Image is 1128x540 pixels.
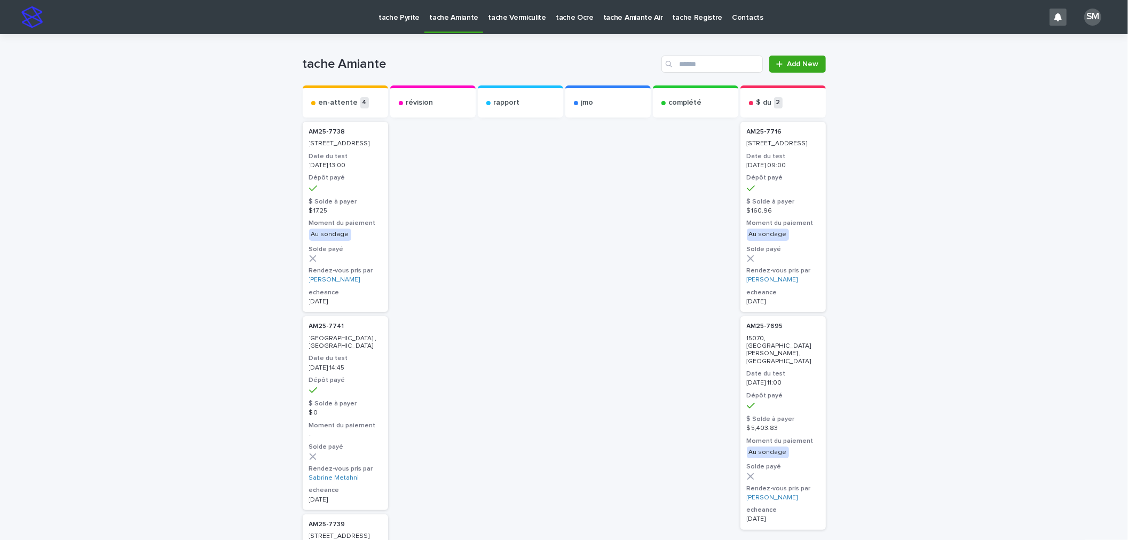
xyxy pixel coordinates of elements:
[747,298,819,306] p: [DATE]
[1084,9,1101,26] div: SM
[747,335,819,366] p: 15070, [GEOGRAPHIC_DATA][PERSON_NAME] , [GEOGRAPHIC_DATA]
[747,323,819,330] p: AM25-7695
[309,162,382,169] p: [DATE] 13:00
[740,316,826,529] a: AM25-7695 15070, [GEOGRAPHIC_DATA][PERSON_NAME] , [GEOGRAPHIC_DATA]Date du test[DATE] 11:00Dépôt ...
[747,229,789,240] div: Au sondage
[747,515,819,523] p: [DATE]
[747,245,819,254] h3: Solde payé
[747,152,819,161] h3: Date du test
[309,128,382,136] p: AM25-7738
[309,267,382,275] h3: Rendez-vous pris par
[747,506,819,514] h3: echeance
[309,276,360,284] a: [PERSON_NAME]
[309,521,382,528] p: AM25-7739
[787,60,819,68] span: Add New
[747,437,819,445] h3: Moment du paiement
[309,465,382,473] h3: Rendez-vous pris par
[309,421,382,430] h3: Moment du paiement
[747,128,819,136] p: AM25-7716
[747,276,798,284] a: [PERSON_NAME]
[747,198,819,206] h3: $ Solde à payer
[309,400,382,408] h3: $ Solde à payer
[661,56,763,73] input: Search
[494,98,520,107] p: rapport
[309,219,382,228] h3: Moment du paiement
[747,484,819,493] h3: Rendez-vous pris par
[747,267,819,275] h3: Rendez-vous pris par
[740,122,826,312] a: AM25-7716 [STREET_ADDRESS]Date du test[DATE] 09:00Dépôt payé$ Solde à payer$ 160.96Moment du paie...
[747,370,819,378] h3: Date du test
[309,245,382,254] h3: Solde payé
[756,98,772,107] p: $ du
[360,97,369,108] p: 4
[669,98,702,107] p: complété
[309,409,382,417] p: $ 0
[747,174,819,182] h3: Dépôt payé
[747,207,819,215] p: $ 160.96
[581,98,594,107] p: jmo
[309,288,382,297] h3: echeance
[309,140,382,147] p: [STREET_ADDRESS]
[309,486,382,495] h3: echeance
[309,474,359,482] a: Sabrine Metahni
[309,174,382,182] h3: Dépôt payé
[747,392,819,400] h3: Dépôt payé
[769,56,825,73] a: Add New
[747,447,789,458] div: Au sondage
[309,298,382,306] p: [DATE]
[309,198,382,206] h3: $ Solde à payer
[747,162,819,169] p: [DATE] 09:00
[309,376,382,385] h3: Dépôt payé
[309,323,382,330] p: AM25-7741
[309,207,382,215] p: $ 17.25
[747,463,819,471] h3: Solde payé
[747,494,798,502] a: [PERSON_NAME]
[303,316,388,510] a: AM25-7741 [GEOGRAPHIC_DATA] , [GEOGRAPHIC_DATA]Date du test[DATE] 14:45Dépôt payé$ Solde à payer$...
[309,152,382,161] h3: Date du test
[309,533,382,540] p: [STREET_ADDRESS]
[406,98,433,107] p: révision
[309,364,382,372] p: [DATE] 14:45
[747,219,819,228] h3: Moment du paiement
[747,425,819,432] p: $ 5,403.83
[774,97,783,108] p: 2
[747,140,819,147] p: [STREET_ADDRESS]
[747,288,819,297] h3: echeance
[303,122,388,312] a: AM25-7738 [STREET_ADDRESS]Date du test[DATE] 13:00Dépôt payé$ Solde à payer$ 17.25Moment du paiem...
[309,354,382,363] h3: Date du test
[747,379,819,387] p: [DATE] 11:00
[747,415,819,424] h3: $ Solde à payer
[319,98,358,107] p: en-attente
[21,6,43,28] img: stacker-logo-s-only.png
[309,229,351,240] div: Au sondage
[309,431,382,439] p: -
[309,335,382,350] p: [GEOGRAPHIC_DATA] , [GEOGRAPHIC_DATA]
[309,443,382,451] h3: Solde payé
[309,496,382,504] p: [DATE]
[303,57,658,72] h1: tache Amiante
